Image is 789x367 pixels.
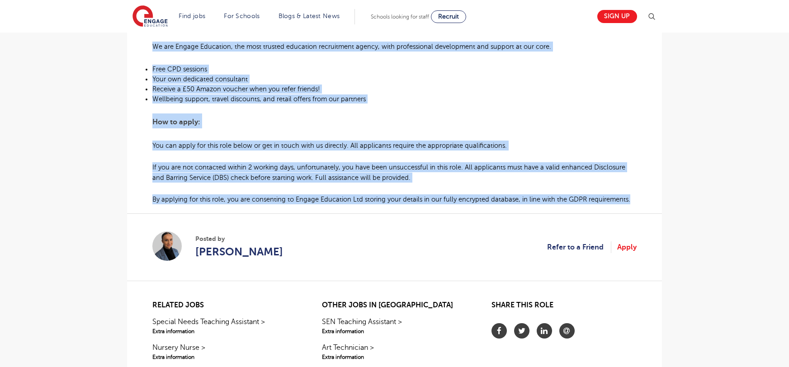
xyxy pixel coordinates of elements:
a: Art Technician >Extra information [322,342,467,361]
a: Special Needs Teaching Assistant >Extra information [152,316,298,335]
span: Extra information [322,327,467,335]
span: Receive a £50 Amazon voucher when you refer friends! [152,85,320,93]
a: Find jobs [179,13,206,19]
a: For Schools [224,13,260,19]
span: Extra information [152,327,298,335]
span: How to apply: [152,118,200,126]
span: Posted by [195,234,283,244]
a: Apply [617,241,637,253]
span: Recruit [438,13,459,20]
a: Blogs & Latest News [279,13,340,19]
a: Recruit [431,10,466,23]
span: By applying for this role, you are consenting to Engage Education Ltd storing your details in our... [152,196,630,203]
span: Free CPD sessions [152,66,207,73]
span: If you are not contacted within 2 working days, unfortunately, you have been unsuccessful in this... [152,164,625,181]
a: Nursery Nurse >Extra information [152,342,298,361]
h2: Related jobs [152,301,298,310]
a: SEN Teaching Assistant >Extra information [322,316,467,335]
a: Refer to a Friend [547,241,611,253]
span: Extra information [152,353,298,361]
span: We are Engage Education, the most trusted education recruitment agency, with professional develop... [152,43,551,50]
span: Extra information [322,353,467,361]
span: Your own dedicated consultant [152,75,248,83]
h2: Other jobs in [GEOGRAPHIC_DATA] [322,301,467,310]
span: Wellbeing support, travel discounts, and retail offers from our partners [152,95,366,103]
span: You can apply for this role below or get in touch with us directly. All applicants require the ap... [152,142,507,149]
h2: Share this role [491,301,637,314]
a: Sign up [597,10,637,23]
a: [PERSON_NAME] [195,244,283,260]
img: Engage Education [132,5,168,28]
span: Schools looking for staff [371,14,429,20]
